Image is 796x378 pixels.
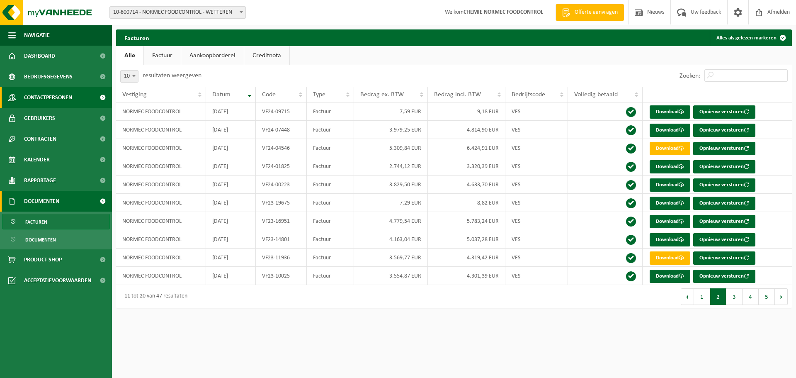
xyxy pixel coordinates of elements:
span: Vestiging [122,91,147,98]
td: NORMEC FOODCONTROL [116,157,206,176]
td: [DATE] [206,267,256,285]
span: Type [313,91,325,98]
td: NORMEC FOODCONTROL [116,102,206,121]
td: Factuur [307,102,354,121]
td: [DATE] [206,249,256,267]
button: Next [775,288,788,305]
span: Navigatie [24,25,50,46]
span: Datum [212,91,231,98]
button: 4 [743,288,759,305]
td: VF23-16951 [256,212,307,230]
td: [DATE] [206,176,256,194]
td: Factuur [307,139,354,157]
td: 7,29 EUR [354,194,428,212]
td: VF24-01825 [256,157,307,176]
button: Opnieuw versturen [693,215,755,228]
td: 5.309,84 EUR [354,139,428,157]
button: Alles als gelezen markeren [710,29,791,46]
span: Bedrijfsgegevens [24,66,73,87]
td: [DATE] [206,102,256,121]
label: resultaten weergeven [143,72,201,79]
td: [DATE] [206,230,256,249]
span: Contracten [24,129,56,149]
td: 3.320,39 EUR [428,157,505,176]
td: [DATE] [206,121,256,139]
td: 3.569,77 EUR [354,249,428,267]
span: Dashboard [24,46,55,66]
td: [DATE] [206,194,256,212]
span: Gebruikers [24,108,55,129]
td: VF24-04546 [256,139,307,157]
span: Offerte aanvragen [573,8,620,17]
td: VF24-09715 [256,102,307,121]
td: VES [505,176,568,194]
strong: CHEMIE NORMEC FOODCONTROL [464,9,543,15]
td: [DATE] [206,212,256,230]
td: 3.554,87 EUR [354,267,428,285]
span: 10 [121,71,138,82]
td: [DATE] [206,157,256,176]
a: Download [650,215,690,228]
td: NORMEC FOODCONTROL [116,267,206,285]
span: Code [262,91,276,98]
button: Opnieuw versturen [693,233,755,246]
a: Creditnota [244,46,289,65]
td: 4.319,42 EUR [428,249,505,267]
td: NORMEC FOODCONTROL [116,194,206,212]
button: 3 [726,288,743,305]
td: VES [505,212,568,230]
td: VF24-07448 [256,121,307,139]
a: Download [650,124,690,137]
td: Factuur [307,249,354,267]
span: Documenten [24,191,59,212]
td: 4.163,04 EUR [354,230,428,249]
span: Kalender [24,149,50,170]
td: VES [505,157,568,176]
a: Download [650,142,690,155]
td: 6.424,91 EUR [428,139,505,157]
td: Factuur [307,194,354,212]
td: NORMEC FOODCONTROL [116,230,206,249]
td: Factuur [307,230,354,249]
a: Facturen [2,214,110,229]
td: NORMEC FOODCONTROL [116,249,206,267]
button: Opnieuw versturen [693,142,755,155]
td: VF23-14801 [256,230,307,249]
a: Alle [116,46,143,65]
td: VES [505,139,568,157]
a: Offerte aanvragen [556,4,624,21]
td: VES [505,121,568,139]
td: 4.814,90 EUR [428,121,505,139]
a: Download [650,105,690,119]
td: 3.829,50 EUR [354,176,428,194]
td: Factuur [307,157,354,176]
span: Bedrijfscode [512,91,545,98]
span: Bedrag ex. BTW [360,91,404,98]
span: Product Shop [24,249,62,270]
td: VES [505,249,568,267]
td: VES [505,194,568,212]
td: VF23-19675 [256,194,307,212]
td: NORMEC FOODCONTROL [116,212,206,230]
span: 10 [120,70,138,83]
button: Opnieuw versturen [693,270,755,283]
button: Opnieuw versturen [693,124,755,137]
td: NORMEC FOODCONTROL [116,121,206,139]
a: Documenten [2,232,110,247]
a: Download [650,178,690,192]
a: Aankoopborderel [181,46,244,65]
span: Acceptatievoorwaarden [24,270,91,291]
button: 2 [710,288,726,305]
td: VES [505,102,568,121]
td: 2.744,12 EUR [354,157,428,176]
span: Documenten [25,232,56,248]
button: 5 [759,288,775,305]
button: 1 [694,288,710,305]
td: 3.979,25 EUR [354,121,428,139]
td: 7,59 EUR [354,102,428,121]
span: Rapportage [24,170,56,191]
td: Factuur [307,212,354,230]
span: 10-800714 - NORMEC FOODCONTROL - WETTEREN [109,6,246,19]
td: VES [505,230,568,249]
td: NORMEC FOODCONTROL [116,139,206,157]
